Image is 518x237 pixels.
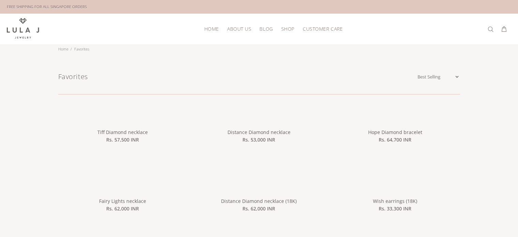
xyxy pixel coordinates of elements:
a: Hope Diamond bracelet [368,129,422,135]
span: About Us [227,26,251,31]
a: Home [58,46,68,51]
span: HOME [204,26,219,31]
a: HOME [200,24,223,34]
span: Rs. 57,500 INR [106,136,139,144]
a: About Us [223,24,255,34]
a: Shop [277,24,299,34]
h1: Favorites [58,72,416,82]
a: Distance Diamond necklace [227,129,291,135]
a: Hope Diamond bracelet [330,117,460,123]
span: Rs. 64,700 INR [379,136,411,144]
span: Rs. 33,300 INR [379,205,411,212]
span: Rs. 62,000 INR [106,205,139,212]
a: Tiff Diamond necklace [97,129,148,135]
a: Tiff Diamond necklace [58,117,188,123]
div: FREE SHIPPING FOR ALL SINGAPORE ORDERS [7,3,87,11]
a: Fairy Lights necklace [58,186,188,192]
span: Customer Care [303,26,343,31]
li: Favorites [70,44,91,54]
a: Wish earrings (18K) [373,198,417,204]
span: Rs. 53,000 INR [242,136,275,144]
a: Distance Diamond necklace (18K) [221,198,297,204]
a: Blog [255,24,277,34]
a: Wish earrings (18K) [330,186,460,192]
a: Distance Diamond necklace (18K) [194,186,324,192]
span: Rs. 62,000 INR [242,205,275,212]
a: Distance Diamond necklace [194,117,324,123]
a: Customer Care [299,24,343,34]
a: Fairy Lights necklace [99,198,146,204]
span: Blog [260,26,273,31]
span: Shop [281,26,295,31]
